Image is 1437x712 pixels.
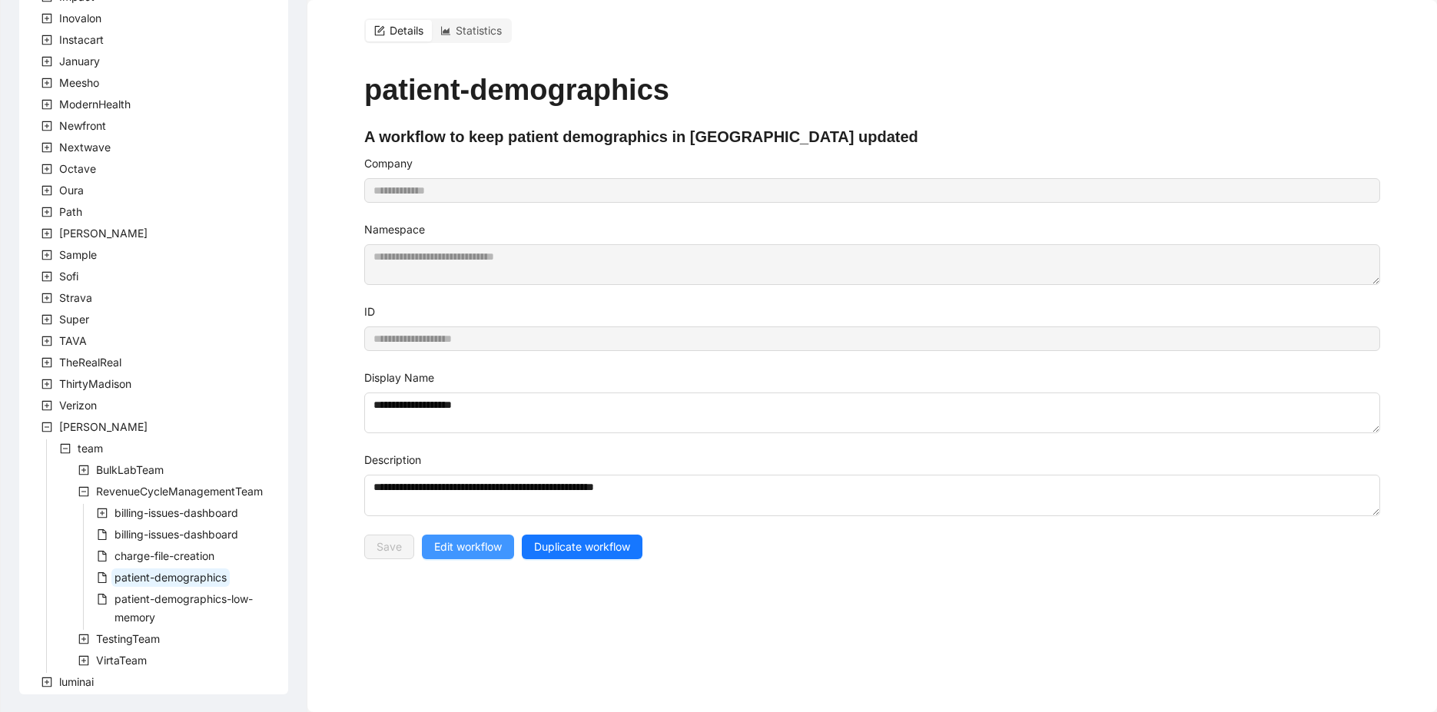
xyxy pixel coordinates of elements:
[56,673,97,691] span: luminai
[59,205,82,218] span: Path
[41,56,52,67] span: plus-square
[59,420,148,433] span: [PERSON_NAME]
[41,164,52,174] span: plus-square
[41,142,52,153] span: plus-square
[59,356,121,369] span: TheRealReal
[41,185,52,196] span: plus-square
[97,508,108,518] span: plus-square
[56,95,134,114] span: ModernHealth
[41,228,52,239] span: plus-square
[41,99,52,110] span: plus-square
[440,25,451,36] span: area-chart
[97,572,108,583] span: file
[41,207,52,217] span: plus-square
[93,651,150,670] span: VirtaTeam
[78,655,89,666] span: plus-square
[364,392,1380,433] textarea: Display Name
[97,529,108,540] span: file
[111,590,288,627] span: patient-demographics-low-memory
[41,250,52,260] span: plus-square
[56,418,151,436] span: Virta
[78,465,89,475] span: plus-square
[41,379,52,389] span: plus-square
[59,227,148,240] span: [PERSON_NAME]
[364,303,375,320] label: ID
[56,310,92,329] span: Super
[522,535,642,559] button: Duplicate workflow
[56,332,90,350] span: TAVA
[78,442,103,455] span: team
[114,549,214,562] span: charge-file-creation
[364,178,1380,203] input: Company
[41,78,52,88] span: plus-square
[364,369,434,386] label: Display Name
[60,443,71,454] span: minus-square
[41,35,52,45] span: plus-square
[390,24,423,37] span: Details
[422,535,514,559] button: Edit workflow
[114,592,253,624] span: patient-demographics-low-memory
[56,117,109,135] span: Newfront
[456,24,502,37] span: Statistics
[111,525,241,544] span: billing-issues-dashboard
[114,506,238,519] span: billing-issues-dashboard
[78,634,89,644] span: plus-square
[96,485,263,498] span: RevenueCycleManagementTeam
[59,12,101,25] span: Inovalon
[41,336,52,346] span: plus-square
[114,528,238,541] span: billing-issues-dashboard
[56,289,95,307] span: Strava
[97,594,108,604] span: file
[56,203,85,221] span: Path
[364,535,414,559] button: Save
[364,452,421,469] label: Description
[59,184,84,197] span: Oura
[56,138,114,157] span: Nextwave
[59,313,89,326] span: Super
[114,571,227,584] span: patient-demographics
[56,160,99,178] span: Octave
[111,504,241,522] span: billing-issues-dashboard
[59,76,99,89] span: Meesho
[41,422,52,432] span: minus-square
[56,74,102,92] span: Meesho
[59,291,92,304] span: Strava
[59,675,94,688] span: luminai
[59,162,96,175] span: Octave
[75,439,106,458] span: team
[534,538,630,555] span: Duplicate workflow
[93,461,167,479] span: BulkLabTeam
[56,224,151,243] span: Rothman
[56,181,87,200] span: Oura
[96,654,147,667] span: VirtaTeam
[56,246,100,264] span: Sample
[364,155,413,172] label: Company
[93,482,266,501] span: RevenueCycleManagementTeam
[59,33,104,46] span: Instacart
[364,475,1380,515] textarea: Description
[364,126,1380,147] h4: A workflow to keep patient demographics in [GEOGRAPHIC_DATA] updated
[56,353,124,372] span: TheRealReal
[56,267,81,286] span: Sofi
[374,25,385,36] span: form
[93,630,163,648] span: TestingTeam
[41,293,52,303] span: plus-square
[59,399,97,412] span: Verizon
[41,13,52,24] span: plus-square
[364,221,425,238] label: Namespace
[56,375,134,393] span: ThirtyMadison
[59,98,131,111] span: ModernHealth
[59,141,111,154] span: Nextwave
[41,121,52,131] span: plus-square
[364,72,1380,108] h1: patient-demographics
[364,326,1380,351] input: ID
[59,248,97,261] span: Sample
[56,9,105,28] span: Inovalon
[434,538,502,555] span: Edit workflow
[96,463,164,476] span: BulkLabTeam
[96,632,160,645] span: TestingTeam
[59,377,131,390] span: ThirtyMadison
[111,547,217,565] span: charge-file-creation
[41,400,52,411] span: plus-square
[59,55,100,68] span: January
